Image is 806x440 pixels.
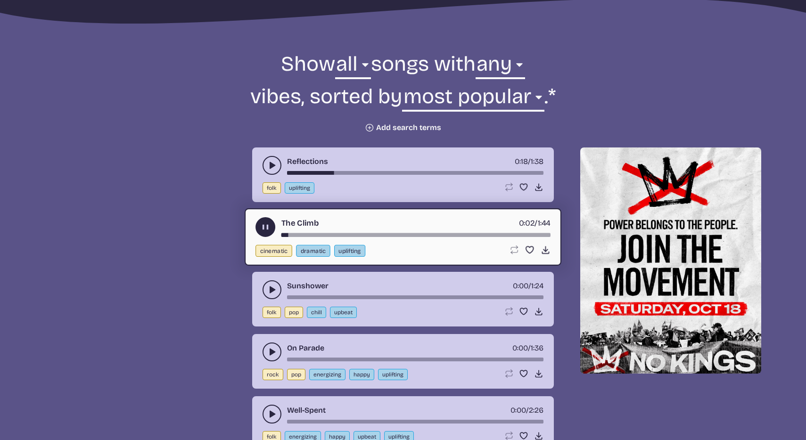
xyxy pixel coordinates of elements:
div: song-time-bar [287,420,543,424]
div: song-time-bar [287,295,543,299]
button: pop [285,307,303,318]
div: / [519,217,551,229]
div: / [513,280,543,292]
button: Add search terms [365,123,441,132]
button: dramatic [296,245,330,257]
select: sorting [402,83,544,115]
a: Sunshower [287,280,329,292]
span: 2:26 [529,406,543,415]
div: / [512,342,543,354]
a: On Parade [287,342,324,354]
button: happy [349,369,374,380]
span: timer [510,406,526,415]
button: folk [263,182,281,194]
button: cinematic [255,245,292,257]
button: Loop [509,245,519,255]
button: Favorite [519,369,528,378]
button: Loop [504,369,513,378]
span: timer [513,281,528,290]
button: play-pause toggle [263,342,281,361]
span: timer [519,218,535,228]
button: Favorite [519,182,528,192]
span: 1:44 [538,218,551,228]
div: song-time-bar [287,171,543,175]
span: timer [512,343,528,352]
button: pop [287,369,305,380]
div: / [515,156,543,167]
button: Favorite [519,307,528,316]
button: play-pause toggle [263,280,281,299]
select: genre [335,50,371,83]
button: energizing [309,369,345,380]
button: chill [307,307,326,318]
span: timer [515,157,528,166]
div: song-time-bar [287,358,543,361]
a: Reflections [287,156,328,167]
span: 1:24 [531,281,543,290]
a: The Climb [281,217,319,229]
button: uplifting [285,182,314,194]
button: uplifting [378,369,408,380]
button: Favorite [525,245,535,255]
a: Well-Spent [287,405,326,416]
button: play-pause toggle [255,217,275,237]
button: play-pause toggle [263,405,281,424]
span: 1:38 [531,157,543,166]
button: upbeat [330,307,357,318]
form: Show songs with vibes, sorted by . [147,50,659,132]
button: Loop [504,307,513,316]
span: 1:36 [531,343,543,352]
button: rock [263,369,283,380]
div: song-time-bar [281,233,551,237]
img: Help save our democracy! [580,147,761,374]
button: uplifting [334,245,365,257]
button: folk [263,307,281,318]
div: / [510,405,543,416]
button: Loop [504,182,513,192]
select: vibe [476,50,525,83]
button: play-pause toggle [263,156,281,175]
